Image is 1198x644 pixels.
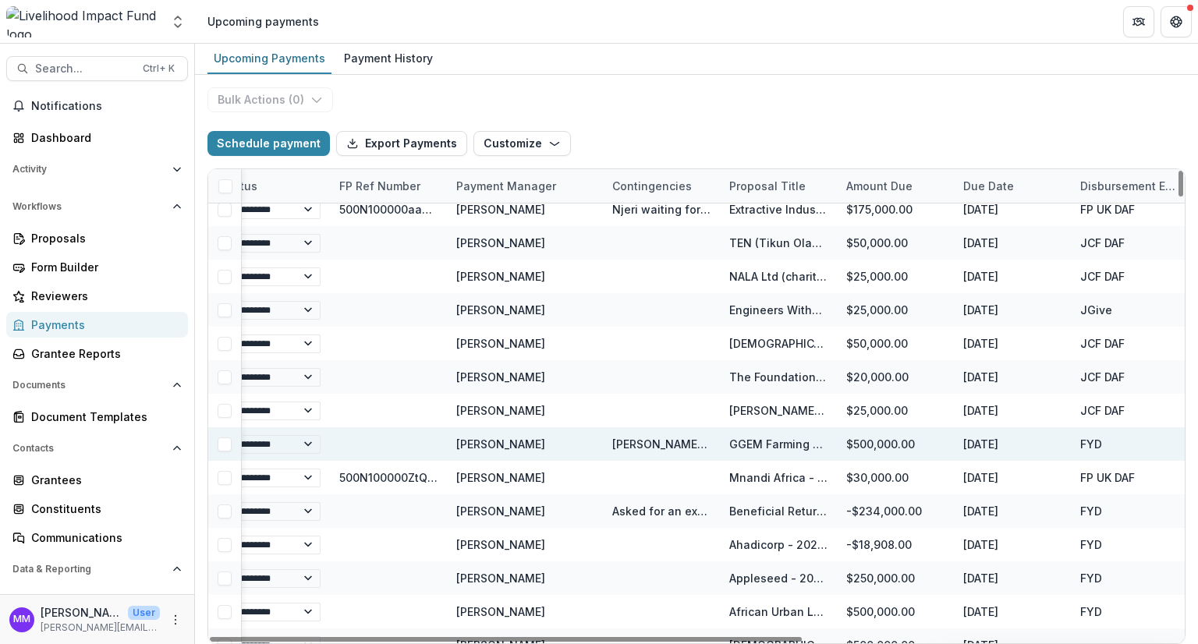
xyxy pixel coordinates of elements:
div: [DATE] [954,461,1071,494]
div: $25,000.00 [837,260,954,293]
div: [DATE] [954,360,1071,394]
p: [PERSON_NAME][EMAIL_ADDRESS][DOMAIN_NAME] [41,621,160,635]
div: Communications [31,529,175,546]
img: Livelihood Impact Fund logo [6,6,161,37]
div: FYD [1080,536,1102,553]
span: Documents [12,380,166,391]
div: Disbursement Entity [1071,169,1188,203]
div: Due Date [954,169,1071,203]
div: [DATE] [954,193,1071,226]
div: Document Templates [31,409,175,425]
div: African Urban Lab - Secondary Cities - 2024-27 Grant [729,603,828,620]
div: $20,000.00 [837,360,954,394]
a: Reviewers [6,283,188,309]
div: Upcoming Payments [207,47,331,69]
div: Upcoming payments [207,13,319,30]
div: Disbursement Entity [1071,178,1188,194]
div: $500,000.00 [837,427,954,461]
button: Search... [6,56,188,81]
div: [PERSON_NAME] [456,436,545,452]
a: Grantees [6,467,188,493]
div: [PERSON_NAME] [456,335,545,352]
button: Open Data & Reporting [6,557,188,582]
div: Beneficial Returns (Sistema Bio) - 2023 Loan [729,503,828,519]
span: Activity [12,164,166,175]
div: [PERSON_NAME] [456,302,545,318]
button: Open Contacts [6,436,188,461]
div: Payment Manager [447,178,565,194]
div: [PERSON_NAME] [456,402,545,419]
div: [DATE] [954,561,1071,595]
span: Contacts [12,443,166,454]
div: Payment History [338,47,439,69]
div: Status [213,169,330,203]
div: [PERSON_NAME] [456,201,545,218]
div: Miriam Mwangi [13,614,30,625]
div: [DATE] [954,494,1071,528]
div: Ctrl + K [140,60,178,77]
div: [DATE] [954,327,1071,360]
div: Ahadicorp - 2024 Loan [729,536,828,553]
div: Proposal Title [720,169,837,203]
div: Payment Manager [447,169,603,203]
div: [PERSON_NAME] [456,369,545,385]
div: Njeri waiting for signed agreement [612,201,711,218]
div: [PERSON_NAME] [456,536,545,553]
div: [PERSON_NAME] [456,268,545,285]
div: Dashboard [31,129,175,146]
div: FYD [1080,603,1102,620]
div: JCF DAF [1080,402,1125,419]
a: Upcoming Payments [207,44,331,74]
div: FP Ref Number [330,169,447,203]
button: More [166,610,185,629]
div: Reviewers [31,288,175,304]
div: [DATE] [954,394,1071,427]
a: Dashboard [6,125,188,150]
div: NALA Ltd (charitable company) 2025 [729,268,828,285]
div: Contingencies [603,178,701,194]
button: Schedule payment [207,131,330,156]
div: $30,000.00 [837,461,954,494]
div: Grantee Reports [31,345,175,362]
div: [DATE] [954,293,1071,327]
div: [PERSON_NAME] [456,469,545,486]
div: $500,000.00 [837,595,954,628]
div: FYD [1080,436,1102,452]
div: JCF DAF [1080,369,1125,385]
div: Contingencies [603,169,720,203]
div: FP Ref Number [330,178,430,194]
div: Due Date [954,178,1023,194]
button: Customize [473,131,571,156]
div: FP UK DAF [1080,469,1135,486]
div: $25,000.00 [837,394,954,427]
span: Data & Reporting [12,564,166,575]
div: Proposals [31,230,175,246]
button: Open Documents [6,373,188,398]
button: Open Activity [6,157,188,182]
button: Get Help [1161,6,1192,37]
div: [PERSON_NAME] working w/ [PERSON_NAME] on what account to send to [612,436,711,452]
div: Constituents [31,501,175,517]
button: Bulk Actions (0) [207,87,333,112]
div: JCF DAF [1080,335,1125,352]
div: $175,000.00 [837,193,954,226]
div: TEN (Tikun Olam Empowerment Network) 2025 [729,235,828,251]
a: Document Templates [6,404,188,430]
button: Open entity switcher [167,6,189,37]
p: [PERSON_NAME] [41,604,122,621]
button: Notifications [6,94,188,119]
div: Engineers Without Borders [GEOGRAPHIC_DATA]-2025 [729,302,828,318]
div: $50,000.00 [837,226,954,260]
div: FYD [1080,570,1102,586]
div: $25,000.00 [837,293,954,327]
div: [DATE] [954,595,1071,628]
div: JGive [1080,302,1112,318]
div: Amount Due [837,169,954,203]
p: User [128,606,160,620]
a: Payment History [338,44,439,74]
div: Payments [31,317,175,333]
div: [PERSON_NAME] World Disaster Relief 2025 [729,402,828,419]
